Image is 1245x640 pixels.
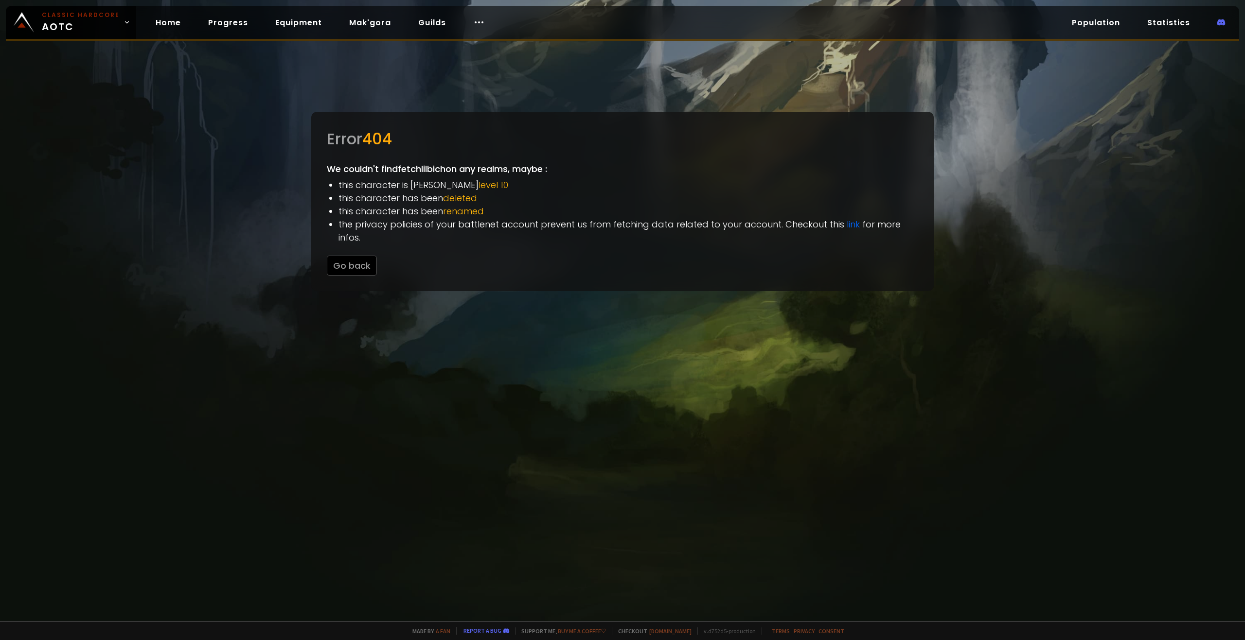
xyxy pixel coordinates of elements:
a: Equipment [267,13,330,33]
a: Population [1064,13,1128,33]
a: Guilds [410,13,454,33]
a: [DOMAIN_NAME] [649,627,692,635]
button: Go back [327,256,377,276]
a: Privacy [794,627,815,635]
span: AOTC [42,11,120,34]
span: level 10 [479,179,508,191]
span: deleted [443,192,477,204]
span: renamed [443,205,484,217]
span: v. d752d5 - production [697,627,756,635]
a: Statistics [1139,13,1198,33]
a: Classic HardcoreAOTC [6,6,136,39]
span: 404 [362,128,392,150]
div: Error [327,127,918,151]
a: Report a bug [463,627,501,634]
a: Progress [200,13,256,33]
span: Checkout [612,627,692,635]
li: the privacy policies of your battlenet account prevent us from fetching data related to your acco... [338,218,918,244]
li: this character is [PERSON_NAME] [338,178,918,191]
li: this character has been [338,205,918,218]
span: Made by [407,627,450,635]
li: this character has been [338,191,918,205]
div: We couldn't find fetchlilbich on any realms, maybe : [311,112,934,291]
small: Classic Hardcore [42,11,120,19]
a: a fan [436,627,450,635]
a: Consent [818,627,844,635]
a: Home [148,13,189,33]
a: link [847,218,860,230]
a: Mak'gora [341,13,399,33]
a: Buy me a coffee [558,627,606,635]
a: Terms [772,627,790,635]
span: Support me, [515,627,606,635]
a: Go back [327,259,377,272]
